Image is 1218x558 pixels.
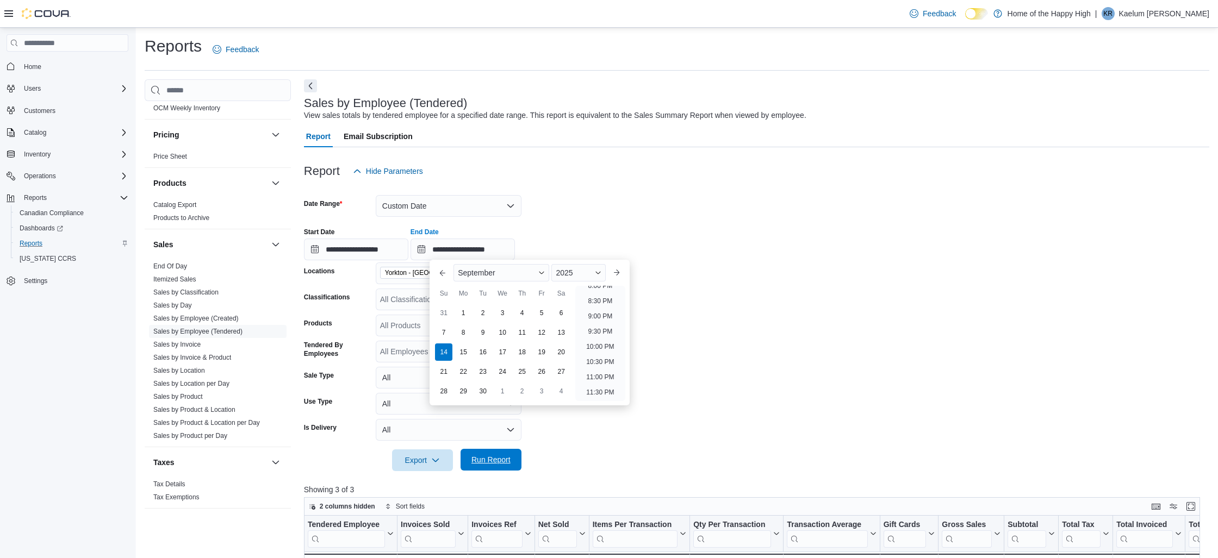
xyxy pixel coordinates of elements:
button: Pricing [269,128,282,141]
a: Sales by Employee (Tendered) [153,328,243,335]
a: Price Sheet [153,153,187,160]
a: OCM Weekly Inventory [153,104,220,112]
button: Users [20,82,45,95]
li: 9:00 PM [583,310,617,323]
label: Tendered By Employees [304,341,371,358]
span: Hide Parameters [366,166,423,177]
div: day-27 [552,363,570,380]
label: Classifications [304,293,350,302]
button: Sales [269,238,282,251]
div: Net Sold [538,520,576,548]
span: Washington CCRS [15,252,128,265]
a: End Of Day [153,262,187,270]
a: Sales by Day [153,302,192,309]
button: Operations [2,168,133,184]
button: Pricing [153,129,267,140]
p: Kaelum [PERSON_NAME] [1119,7,1210,20]
div: OCM [145,102,291,119]
div: Total Invoiced [1116,520,1173,548]
div: day-5 [533,304,550,322]
p: Showing 3 of 3 [304,484,1209,495]
h3: Sales by Employee (Tendered) [304,97,468,110]
a: Sales by Location per Day [153,380,229,387]
div: Total Invoiced [1116,520,1173,530]
span: Customers [24,106,55,115]
button: Next month [608,264,625,281]
a: Settings [20,274,52,287]
span: Sort fields [396,502,425,511]
div: day-23 [474,363,492,380]
nav: Complex example [7,54,128,317]
div: Transaction Average [787,520,867,530]
div: Tendered Employee [308,520,385,530]
div: Mo [455,285,472,302]
a: Sales by Product & Location per Day [153,419,260,427]
h3: Sales [153,239,173,250]
div: day-10 [494,324,511,341]
a: Sales by Product per Day [153,432,227,440]
div: Items Per Transaction [592,520,678,548]
div: day-4 [552,383,570,400]
div: day-2 [513,383,531,400]
div: Gross Sales [942,520,992,530]
div: Invoices Ref [471,520,522,530]
a: Tax Details [153,480,185,488]
button: Custom Date [376,195,521,217]
div: We [494,285,511,302]
button: Export [392,449,453,471]
span: Reports [24,193,47,202]
span: September [458,268,495,277]
button: Catalog [20,126,51,139]
div: Total Tax [1062,520,1101,548]
span: Users [20,82,128,95]
a: Tax Exemptions [153,493,200,501]
div: day-1 [494,383,511,400]
div: day-16 [474,343,492,361]
button: Settings [2,273,133,289]
button: Subtotal [1008,520,1055,548]
div: Taxes [145,478,291,508]
span: Operations [24,172,56,180]
button: Total Tax [1062,520,1109,548]
button: Reports [2,190,133,205]
div: day-22 [455,363,472,380]
div: Transaction Average [787,520,867,548]
a: Feedback [905,3,960,24]
span: [US_STATE] CCRS [20,254,76,263]
div: Button. Open the year selector. 2025 is currently selected. [551,264,605,281]
div: day-2 [474,304,492,322]
a: Sales by Product [153,393,203,400]
button: All [376,419,521,441]
button: Taxes [269,456,282,469]
button: Taxes [153,457,267,468]
span: Home [20,59,128,73]
button: Operations [20,170,60,183]
button: Items Per Transaction [592,520,686,548]
span: Report [306,126,331,147]
span: Inventory [24,150,51,159]
span: Feedback [923,8,956,19]
button: Invoices Ref [471,520,531,548]
span: Settings [24,277,47,285]
h3: Taxes [153,457,175,468]
div: Tendered Employee [308,520,385,548]
button: Inventory [20,148,55,161]
li: 10:00 PM [582,340,618,353]
div: day-24 [494,363,511,380]
label: Use Type [304,397,332,406]
li: 10:30 PM [582,355,618,368]
div: Invoices Ref [471,520,522,548]
button: [US_STATE] CCRS [11,251,133,266]
div: Pricing [145,150,291,167]
div: Sa [552,285,570,302]
a: Itemized Sales [153,275,196,283]
div: day-26 [533,363,550,380]
li: 8:30 PM [583,294,617,308]
span: Users [24,84,41,93]
img: Cova [22,8,71,19]
p: Home of the Happy High [1008,7,1091,20]
span: Home [24,62,41,71]
div: day-14 [435,343,452,361]
label: Locations [304,267,335,275]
